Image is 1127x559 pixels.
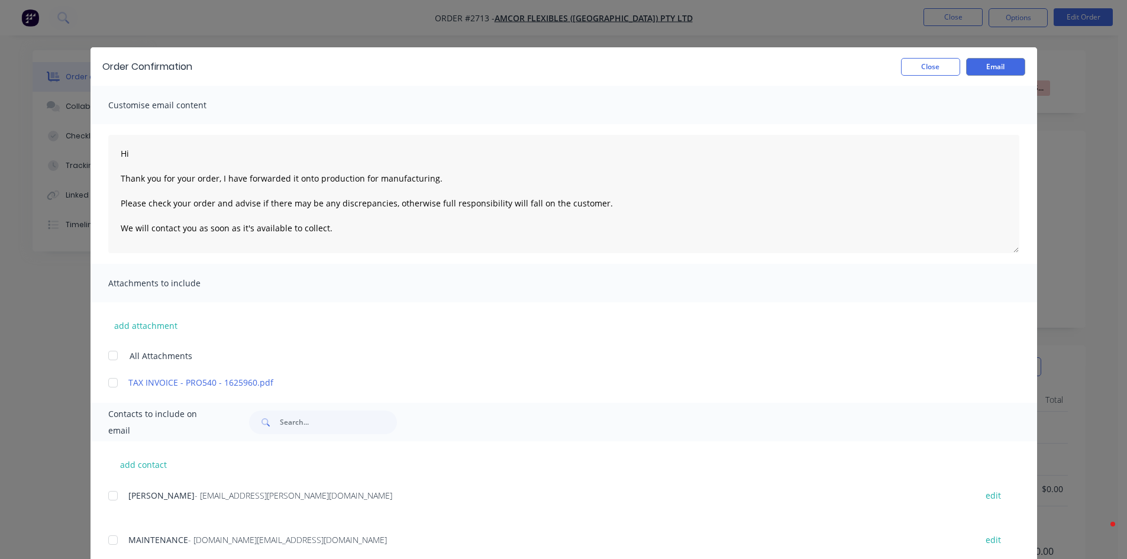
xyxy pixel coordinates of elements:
[108,455,179,473] button: add contact
[979,487,1008,503] button: edit
[108,406,220,439] span: Contacts to include on email
[108,97,238,114] span: Customise email content
[108,135,1019,253] textarea: Hi Thank you for your order, I have forwarded it onto production for manufacturing. Please check ...
[188,534,387,545] span: - [DOMAIN_NAME][EMAIL_ADDRESS][DOMAIN_NAME]
[1087,519,1115,547] iframe: Intercom live chat
[280,411,397,434] input: Search...
[979,532,1008,548] button: edit
[128,376,964,389] a: TAX INVOICE - PRO540 - 1625960.pdf
[128,490,195,501] span: [PERSON_NAME]
[108,316,183,334] button: add attachment
[128,534,188,545] span: MAINTENANCE
[901,58,960,76] button: Close
[130,350,192,362] span: All Attachments
[108,275,238,292] span: Attachments to include
[195,490,392,501] span: - [EMAIL_ADDRESS][PERSON_NAME][DOMAIN_NAME]
[966,58,1025,76] button: Email
[102,60,192,74] div: Order Confirmation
